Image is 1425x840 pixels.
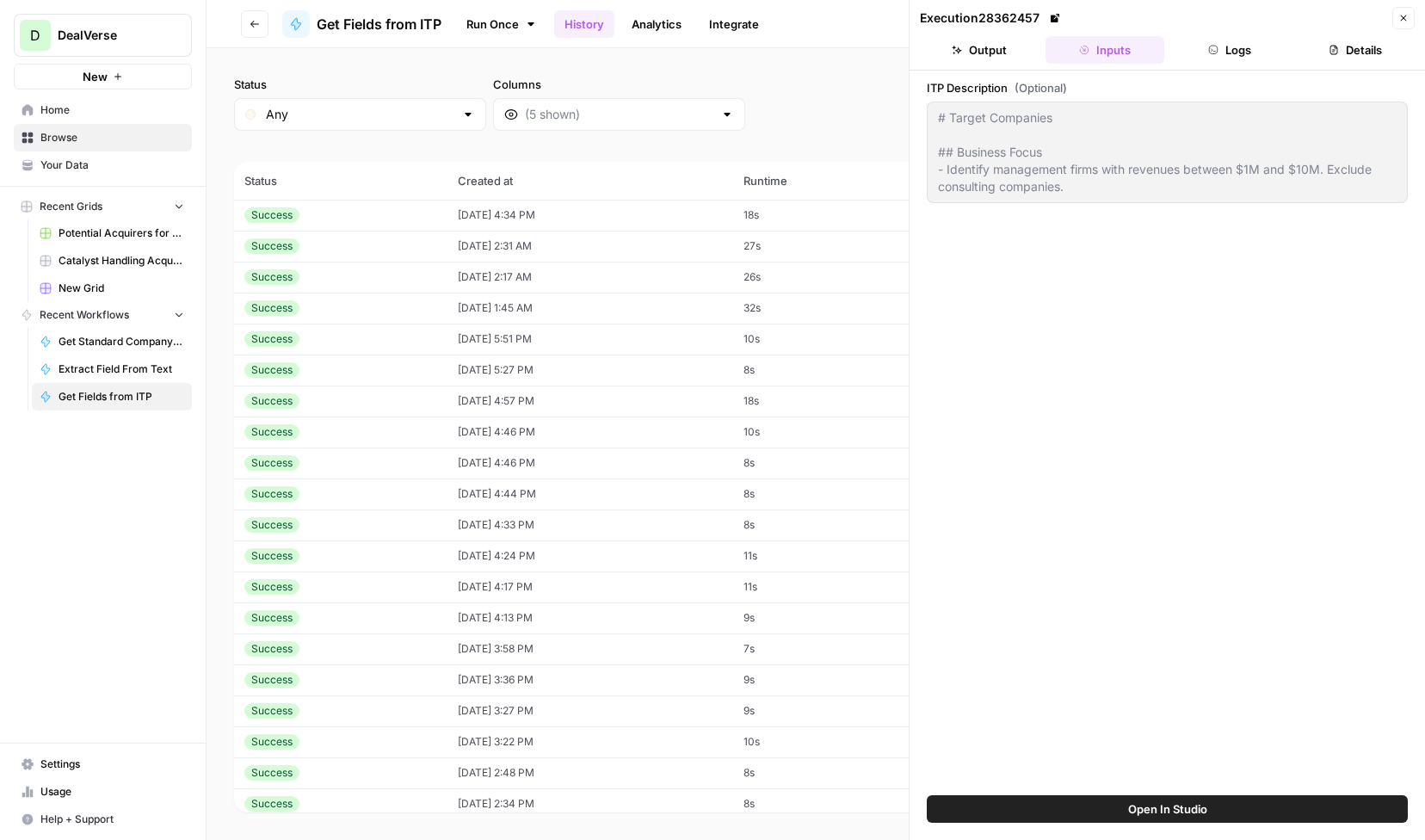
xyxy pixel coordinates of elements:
div: Success [244,765,299,781]
button: Help + Support [14,806,192,833]
span: Usage [40,784,184,800]
td: 8s [733,788,915,819]
button: Output [920,36,1039,64]
a: Potential Acquirers for Deep Instinct [32,219,192,247]
span: Get Fields from ITP [59,389,184,405]
td: 9s [733,664,915,695]
span: (198 records) [234,131,1397,162]
td: [DATE] 1:45 AM [447,293,733,324]
td: [DATE] 3:27 PM [447,695,733,726]
td: [DATE] 2:34 PM [447,788,733,819]
span: Home [40,102,184,118]
span: Recent Workflows [40,307,129,323]
td: [DATE] 4:46 PM [447,448,733,479]
label: Columns [493,76,745,93]
a: Browse [14,124,192,151]
td: 32s [733,293,915,324]
td: [DATE] 4:34 PM [447,200,733,231]
td: [DATE] 4:17 PM [447,571,733,602]
button: Recent Grids [14,194,192,219]
button: Workspace: DealVerse [14,14,192,57]
button: Logs [1171,36,1290,64]
div: Success [244,610,299,626]
td: [DATE] 3:58 PM [447,633,733,664]
div: Success [244,269,299,285]
div: Execution 28362457 [920,9,1064,27]
div: Success [244,796,299,812]
td: [DATE] 2:48 PM [447,757,733,788]
div: Success [244,517,299,533]
td: [DATE] 5:27 PM [447,355,733,386]
td: 8s [733,448,915,479]
a: Home [14,96,192,124]
span: Potential Acquirers for Deep Instinct [59,225,184,241]
div: Success [244,486,299,502]
th: Created at [447,162,733,200]
a: Your Data [14,151,192,179]
button: Open In Studio [927,795,1408,823]
span: Get Standard Company Field by Name and Domain [59,334,184,349]
button: New [14,64,192,90]
div: Success [244,579,299,595]
span: D [30,25,40,46]
div: Success [244,393,299,409]
td: [DATE] 5:51 PM [447,324,733,355]
span: New Grid [59,281,184,296]
td: 10s [733,726,915,757]
span: Your Data [40,157,184,173]
a: Get Fields from ITP [32,383,192,411]
input: Any [266,106,454,123]
td: 18s [733,200,915,231]
div: Success [244,734,299,750]
span: Get Fields from ITP [317,14,441,34]
label: ITP Description [927,79,1408,96]
button: Inputs [1046,36,1164,64]
div: Success [244,455,299,471]
td: 11s [733,571,915,602]
a: History [554,10,614,38]
td: 9s [733,695,915,726]
a: Usage [14,778,192,806]
div: Success [244,300,299,316]
span: Recent Grids [40,199,102,214]
div: Success [244,238,299,254]
div: Success [244,362,299,378]
td: [DATE] 4:33 PM [447,510,733,540]
td: [DATE] 4:13 PM [447,602,733,633]
td: 9s [733,602,915,633]
td: 8s [733,355,915,386]
td: 11s [733,540,915,571]
td: 18s [733,386,915,417]
div: Success [244,207,299,223]
td: 27s [733,231,915,262]
span: Browse [40,130,184,145]
th: Runtime [733,162,915,200]
div: Success [244,424,299,440]
span: (Optional) [1015,79,1067,96]
span: New [83,68,108,85]
td: 8s [733,757,915,788]
td: 8s [733,510,915,540]
button: Recent Workflows [14,302,192,328]
td: [DATE] 3:22 PM [447,726,733,757]
div: Success [244,641,299,657]
td: [DATE] 4:24 PM [447,540,733,571]
a: Analytics [621,10,692,38]
span: Help + Support [40,812,184,827]
input: (5 shown) [525,106,713,123]
td: 8s [733,479,915,510]
div: Success [244,331,299,347]
a: Get Fields from ITP [282,10,441,38]
td: 10s [733,324,915,355]
span: Settings [40,757,184,772]
span: Extract Field From Text [59,361,184,377]
a: New Grid [32,275,192,302]
a: Integrate [699,10,769,38]
th: Status [234,162,447,200]
td: 10s [733,417,915,448]
span: Catalyst Handling Acquisitions [59,253,184,269]
a: Run Once [455,9,547,39]
a: Extract Field From Text [32,355,192,383]
textarea: # Target Companies ## Business Focus - Identify management firms with revenues between $1M and $1... [938,109,1397,195]
button: Details [1296,36,1415,64]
